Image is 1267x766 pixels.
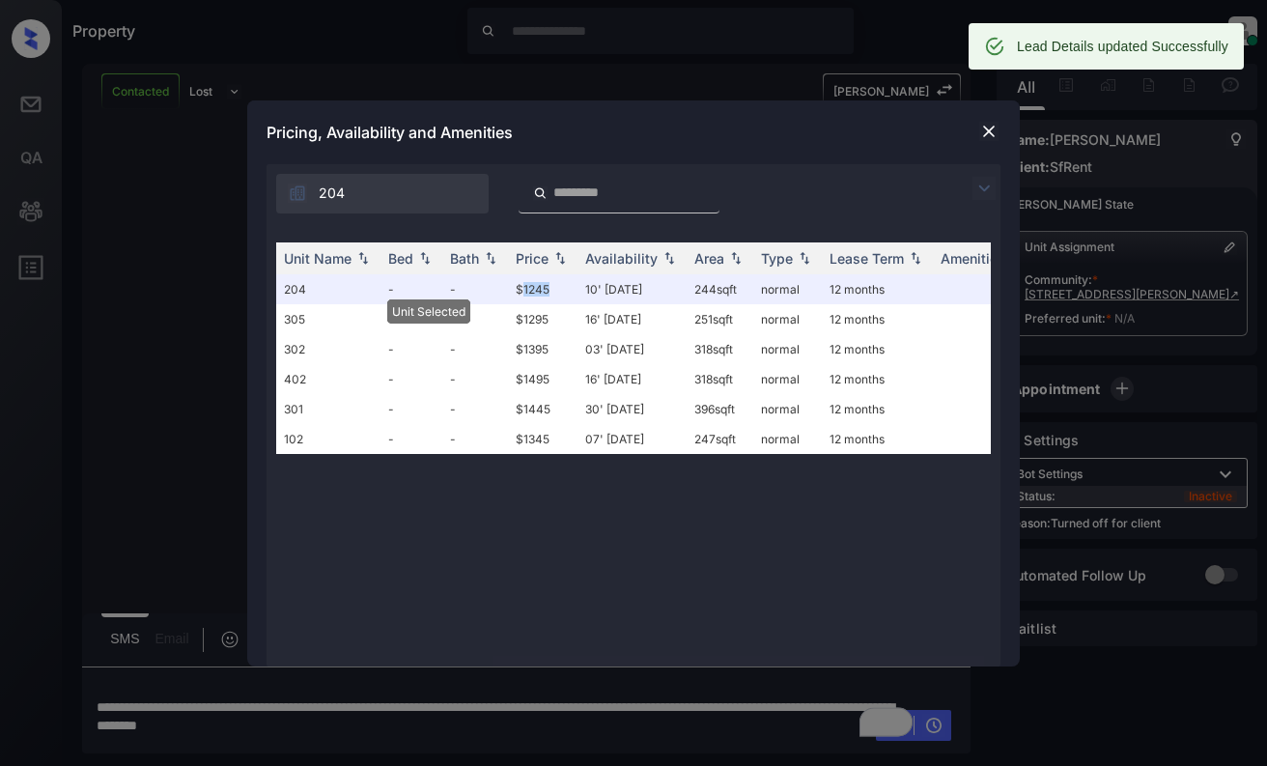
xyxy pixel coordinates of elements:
[577,274,687,304] td: 10' [DATE]
[508,304,577,334] td: $1295
[687,334,753,364] td: 318 sqft
[276,364,380,394] td: 402
[442,364,508,394] td: -
[687,304,753,334] td: 251 sqft
[577,364,687,394] td: 16' [DATE]
[822,364,933,394] td: 12 months
[687,424,753,454] td: 247 sqft
[380,424,442,454] td: -
[577,304,687,334] td: 16' [DATE]
[516,250,549,267] div: Price
[380,364,442,394] td: -
[577,334,687,364] td: 03' [DATE]
[380,394,442,424] td: -
[753,304,822,334] td: normal
[822,274,933,304] td: 12 months
[687,394,753,424] td: 396 sqft
[415,251,435,265] img: sorting
[753,424,822,454] td: normal
[442,334,508,364] td: -
[822,334,933,364] td: 12 months
[508,394,577,424] td: $1445
[753,394,822,424] td: normal
[979,122,999,141] img: close
[388,250,413,267] div: Bed
[972,177,996,200] img: icon-zuma
[319,183,345,204] span: 204
[276,304,380,334] td: 305
[753,334,822,364] td: normal
[687,364,753,394] td: 318 sqft
[508,334,577,364] td: $1395
[508,424,577,454] td: $1345
[247,100,1020,164] div: Pricing, Availability and Amenities
[276,334,380,364] td: 302
[1017,29,1228,64] div: Lead Details updated Successfully
[941,250,1005,267] div: Amenities
[284,250,352,267] div: Unit Name
[508,364,577,394] td: $1495
[276,274,380,304] td: 204
[577,394,687,424] td: 30' [DATE]
[822,304,933,334] td: 12 months
[822,394,933,424] td: 12 months
[687,274,753,304] td: 244 sqft
[288,184,307,203] img: icon-zuma
[577,424,687,454] td: 07' [DATE]
[442,424,508,454] td: -
[726,251,746,265] img: sorting
[822,424,933,454] td: 12 months
[442,274,508,304] td: -
[585,250,658,267] div: Availability
[508,274,577,304] td: $1245
[450,250,479,267] div: Bath
[694,250,724,267] div: Area
[380,304,442,334] td: -
[380,274,442,304] td: -
[481,251,500,265] img: sorting
[830,250,904,267] div: Lease Term
[380,334,442,364] td: -
[276,394,380,424] td: 301
[442,394,508,424] td: -
[795,251,814,265] img: sorting
[753,364,822,394] td: normal
[353,251,373,265] img: sorting
[906,251,925,265] img: sorting
[276,424,380,454] td: 102
[660,251,679,265] img: sorting
[753,274,822,304] td: normal
[533,184,548,202] img: icon-zuma
[550,251,570,265] img: sorting
[442,304,508,334] td: -
[761,250,793,267] div: Type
